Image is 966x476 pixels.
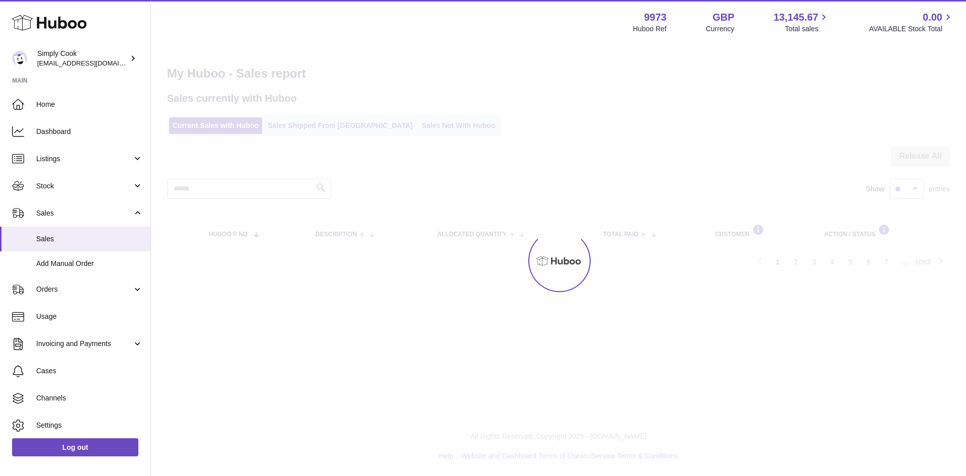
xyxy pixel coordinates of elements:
img: internalAdmin-9973@internal.huboo.com [12,51,27,66]
strong: 9973 [644,11,667,24]
span: Add Manual Order [36,259,143,268]
div: Currency [706,24,735,34]
div: Simply Cook [37,49,128,68]
a: 0.00 AVAILABLE Stock Total [869,11,954,34]
span: 13,145.67 [773,11,818,24]
span: Dashboard [36,127,143,137]
span: Usage [36,312,143,321]
strong: GBP [712,11,734,24]
span: Cases [36,366,143,376]
span: Total sales [785,24,830,34]
span: Channels [36,393,143,403]
a: Log out [12,438,138,456]
span: Invoicing and Payments [36,339,132,349]
span: AVAILABLE Stock Total [869,24,954,34]
a: 13,145.67 Total sales [773,11,830,34]
span: Sales [36,234,143,244]
span: Stock [36,181,132,191]
span: Settings [36,421,143,430]
span: 0.00 [923,11,942,24]
span: Listings [36,154,132,164]
span: [EMAIL_ADDRESS][DOMAIN_NAME] [37,59,148,67]
div: Huboo Ref [633,24,667,34]
span: Orders [36,285,132,294]
span: Home [36,100,143,109]
span: Sales [36,209,132,218]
